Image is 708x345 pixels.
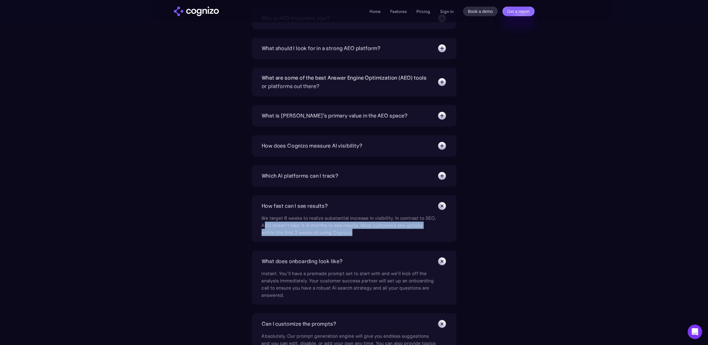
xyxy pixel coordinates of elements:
[262,112,407,120] div: What is [PERSON_NAME]’s primary value in the AEO space?
[688,325,702,339] div: Open Intercom Messenger
[262,320,336,328] div: Can I customize the prompts?
[262,266,436,299] div: Instant. You’ll have a premade prompt set to start with and we’ll kick off the analysis immediate...
[262,74,431,91] div: What are some of the best Answer Engine Optimization (AEO) tools or platforms out there?
[174,7,219,16] img: cognizo logo
[369,9,381,14] a: Home
[390,9,407,14] a: Features
[262,202,328,210] div: How fast can I see results?
[262,211,436,236] div: We target 6 weeks to realize substantial increase in visibility. In contrast to SEO, AEO doesn’t ...
[502,7,535,16] a: Get a report
[262,257,342,266] div: What does onboarding look like?
[262,142,362,150] div: How does Cognizo measure AI visibility?
[262,172,338,180] div: Which AI platforms can I track?
[440,8,453,15] a: Sign in
[416,9,430,14] a: Pricing
[262,44,380,53] div: What should I look for in a strong AEO platform?
[174,7,219,16] a: home
[463,7,498,16] a: Book a demo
